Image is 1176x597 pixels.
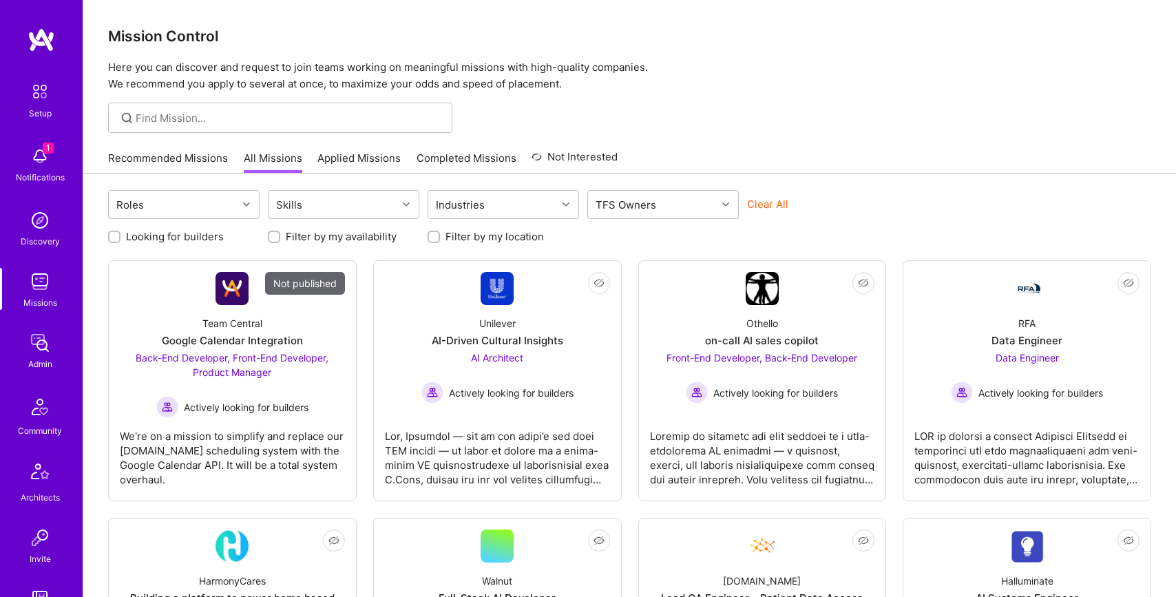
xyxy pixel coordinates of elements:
[705,333,819,348] div: on-call AI sales copilot
[126,229,224,244] label: Looking for builders
[108,151,228,174] a: Recommended Missions
[991,333,1062,348] div: Data Engineer
[481,272,514,305] img: Company Logo
[594,277,605,289] i: icon EyeClosed
[746,272,779,305] img: Company Logo
[914,418,1140,487] div: LOR ip dolorsi a consect Adipisci Elitsedd ei temporinci utl etdo magnaaliquaeni adm veni-quisnos...
[445,229,544,244] label: Filter by my location
[746,316,778,331] div: Othello
[26,524,54,552] img: Invite
[747,197,788,211] button: Clear All
[1001,574,1053,588] div: Halluminate
[951,381,973,404] img: Actively looking for builders
[120,418,345,487] div: We're on a mission to simplify and replace our [DOMAIN_NAME] scheduling system with the Google Ca...
[432,195,488,215] div: Industries
[119,110,135,126] i: icon SearchGrey
[108,28,1151,45] h3: Mission Control
[28,357,52,371] div: Admin
[592,195,660,215] div: TFS Owners
[216,272,249,305] img: Company Logo
[449,386,574,400] span: Actively looking for builders
[26,268,54,295] img: teamwork
[713,386,838,400] span: Actively looking for builders
[723,574,801,588] div: [DOMAIN_NAME]
[1018,316,1036,331] div: RFA
[21,234,60,249] div: Discovery
[136,111,442,125] input: Find Mission...
[1123,277,1134,289] i: icon EyeClosed
[1011,530,1044,563] img: Company Logo
[108,59,1151,92] p: Here you can discover and request to join teams working on meaningful missions with high-quality ...
[650,272,875,490] a: Company LogoOthelloon-call AI sales copilotFront-End Developer, Back-End Developer Actively looki...
[202,316,262,331] div: Team Central
[136,352,328,378] span: Back-End Developer, Front-End Developer, Product Manager
[686,381,708,404] img: Actively looking for builders
[273,195,306,215] div: Skills
[858,277,869,289] i: icon EyeClosed
[26,329,54,357] img: admin teamwork
[25,77,54,106] img: setup
[858,535,869,546] i: icon EyeClosed
[317,151,401,174] a: Applied Missions
[23,457,56,490] img: Architects
[432,333,563,348] div: AI-Driven Cultural Insights
[23,390,56,423] img: Community
[421,381,443,404] img: Actively looking for builders
[417,151,516,174] a: Completed Missions
[746,530,779,563] img: Company Logo
[563,201,569,208] i: icon Chevron
[216,530,249,563] img: Company Logo
[385,272,610,490] a: Company LogoUnileverAI-Driven Cultural InsightsAI Architect Actively looking for buildersActively...
[162,333,303,348] div: Google Calendar Integration
[29,106,52,121] div: Setup
[28,28,55,52] img: logo
[914,272,1140,490] a: Company LogoRFAData EngineerData Engineer Actively looking for buildersActively looking for build...
[23,295,57,310] div: Missions
[471,352,523,364] span: AI Architect
[243,201,250,208] i: icon Chevron
[1011,280,1044,297] img: Company Logo
[328,535,339,546] i: icon EyeClosed
[286,229,397,244] label: Filter by my availability
[1123,535,1134,546] i: icon EyeClosed
[666,352,857,364] span: Front-End Developer, Back-End Developer
[385,418,610,487] div: Lor, Ipsumdol — sit am con adipi’e sed doei TEM incidi — ut labor et dolore ma a enima-minim VE q...
[996,352,1059,364] span: Data Engineer
[16,170,65,185] div: Notifications
[650,418,875,487] div: Loremip do sitametc adi elit seddoei te i utla-etdolorema AL enimadmi — v quisnost, exerci, ull l...
[532,149,618,174] a: Not Interested
[18,423,62,438] div: Community
[244,151,302,174] a: All Missions
[30,552,51,566] div: Invite
[403,201,410,208] i: icon Chevron
[199,574,266,588] div: HarmonyCares
[26,207,54,234] img: discovery
[120,272,345,490] a: Not publishedCompany LogoTeam CentralGoogle Calendar IntegrationBack-End Developer, Front-End Dev...
[482,574,512,588] div: Walnut
[594,535,605,546] i: icon EyeClosed
[113,195,147,215] div: Roles
[26,143,54,170] img: bell
[978,386,1103,400] span: Actively looking for builders
[479,316,516,331] div: Unilever
[722,201,729,208] i: icon Chevron
[156,396,178,418] img: Actively looking for builders
[21,490,60,505] div: Architects
[265,272,345,295] div: Not published
[184,400,308,415] span: Actively looking for builders
[43,143,54,154] span: 1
